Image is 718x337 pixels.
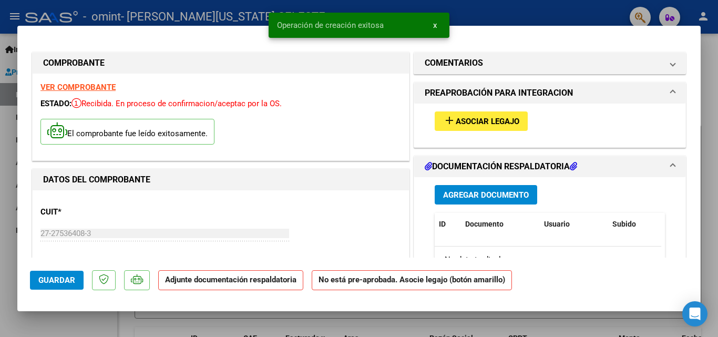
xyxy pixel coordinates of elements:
[425,57,483,69] h1: COMENTARIOS
[425,87,573,99] h1: PREAPROBACIÓN PARA INTEGRACION
[312,270,512,291] strong: No está pre-aprobada. Asocie legajo (botón amarillo)
[612,220,636,228] span: Subido
[544,220,570,228] span: Usuario
[40,119,214,145] p: El comprobante fue leído exitosamente.
[425,160,577,173] h1: DOCUMENTACIÓN RESPALDATORIA
[433,21,437,30] span: x
[456,117,519,126] span: Asociar Legajo
[38,275,75,285] span: Guardar
[40,206,149,218] p: CUIT
[277,20,384,30] span: Operación de creación exitosa
[414,83,685,104] mat-expansion-panel-header: PREAPROBACIÓN PARA INTEGRACION
[30,271,84,290] button: Guardar
[443,114,456,127] mat-icon: add
[43,175,150,185] strong: DATOS DEL COMPROBANTE
[71,99,282,108] span: Recibida. En proceso de confirmacion/aceptac por la OS.
[425,16,445,35] button: x
[43,58,105,68] strong: COMPROBANTE
[414,53,685,74] mat-expansion-panel-header: COMENTARIOS
[414,104,685,147] div: PREAPROBACIÓN PARA INTEGRACION
[608,213,661,236] datatable-header-cell: Subido
[661,213,713,236] datatable-header-cell: Acción
[461,213,540,236] datatable-header-cell: Documento
[439,220,446,228] span: ID
[682,301,707,326] div: Open Intercom Messenger
[165,275,296,284] strong: Adjunte documentación respaldatoria
[540,213,608,236] datatable-header-cell: Usuario
[465,220,504,228] span: Documento
[40,99,71,108] span: ESTADO:
[435,213,461,236] datatable-header-cell: ID
[435,247,661,273] div: No data to display
[414,156,685,177] mat-expansion-panel-header: DOCUMENTACIÓN RESPALDATORIA
[435,185,537,205] button: Agregar Documento
[40,83,116,92] a: VER COMPROBANTE
[443,190,529,200] span: Agregar Documento
[435,111,528,131] button: Asociar Legajo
